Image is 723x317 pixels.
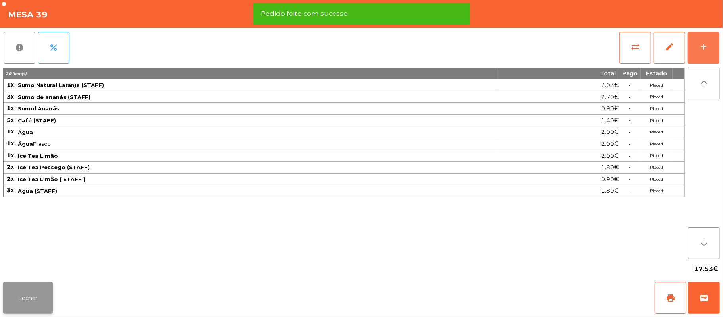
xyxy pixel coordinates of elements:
[601,139,619,149] span: 2.00€
[7,175,14,182] span: 2x
[629,93,631,101] span: -
[630,42,640,52] span: sync_alt
[688,282,720,314] button: wallet
[18,94,91,100] span: Sumo de ananás (STAFF)
[18,82,104,88] span: Sumo Natural Laranja (STAFF)
[7,104,14,112] span: 1x
[6,71,27,76] span: 20 item(s)
[18,141,33,147] span: Água
[601,115,619,126] span: 1.40€
[641,185,673,197] td: Placed
[38,32,69,64] button: percent
[694,263,718,275] span: 17.53€
[641,79,673,91] td: Placed
[629,164,631,171] span: -
[18,117,56,124] span: Café (STAFF)
[629,81,631,89] span: -
[641,174,673,186] td: Placed
[699,79,709,88] i: arrow_upward
[629,128,631,135] span: -
[7,163,14,170] span: 2x
[641,68,673,79] th: Estado
[629,152,631,159] span: -
[18,141,497,147] span: Fresco
[7,81,14,88] span: 1x
[497,68,619,79] th: Total
[49,43,58,52] span: percent
[654,32,685,64] button: edit
[629,140,631,147] span: -
[619,32,651,64] button: sync_alt
[699,42,708,52] div: add
[641,91,673,103] td: Placed
[18,188,57,194] span: Agua (STAFF)
[629,117,631,124] span: -
[699,293,709,303] span: wallet
[7,152,14,159] span: 1x
[666,293,675,303] span: print
[688,227,720,259] button: arrow_downward
[641,138,673,150] td: Placed
[261,9,348,19] span: Pedido feito com sucesso
[641,115,673,127] td: Placed
[18,164,90,170] span: Ice Tea Pessego (STAFF)
[18,105,59,112] span: Sumol Ananás
[601,127,619,137] span: 2.00€
[641,150,673,162] td: Placed
[7,187,14,194] span: 3x
[7,128,14,135] span: 1x
[601,186,619,196] span: 1.80€
[601,92,619,102] span: 2.70€
[688,32,719,64] button: add
[655,282,686,314] button: print
[629,187,631,194] span: -
[665,42,674,52] span: edit
[8,9,48,21] h4: Mesa 39
[7,93,14,100] span: 3x
[629,176,631,183] span: -
[601,151,619,161] span: 2.00€
[18,176,85,182] span: Ice Tea Limão ( STAFF )
[688,68,720,99] button: arrow_upward
[3,282,53,314] button: Fechar
[7,116,14,124] span: 5x
[7,140,14,147] span: 1x
[601,80,619,91] span: 2.03€
[18,129,33,135] span: Água
[641,103,673,115] td: Placed
[641,162,673,174] td: Placed
[4,32,35,64] button: report
[629,105,631,112] span: -
[601,174,619,185] span: 0.90€
[601,162,619,173] span: 1.80€
[601,103,619,114] span: 0.90€
[15,43,24,52] span: report
[641,126,673,138] td: Placed
[699,238,709,248] i: arrow_downward
[18,153,58,159] span: Ice Tea Limão
[619,68,641,79] th: Pago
